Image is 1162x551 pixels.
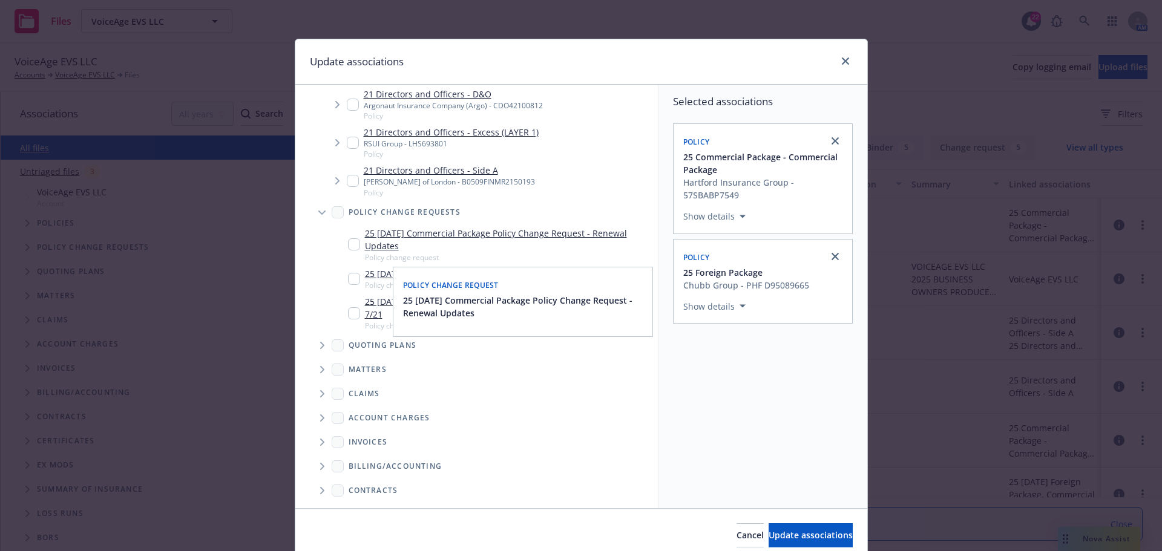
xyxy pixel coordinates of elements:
a: close [828,249,842,264]
a: 25 [DATE] Foreign Policy Change Request - cancel/re-write to 7/21 [365,267,631,280]
span: Policy [364,149,539,159]
span: Contracts [349,487,398,494]
span: Policy change request [365,252,653,262]
a: 25 [DATE] Commercial Package Policy Change Request - Renewal Updates [365,227,653,252]
button: Update associations [769,523,853,547]
span: Policy change request [365,280,631,290]
span: Account charges [349,414,430,422]
button: Cancel [737,523,764,547]
a: close [838,54,853,68]
a: 21 Directors and Officers - Side A [364,164,535,177]
a: 25 [DATE] BOP Policy Change Request to Cancel/Re-write policy eff 7/21 [365,295,653,321]
div: Hartford Insurance Group - 57SBABP7549 [683,176,845,201]
span: Billing/Accounting [349,463,442,470]
span: 25 Foreign Package [683,266,763,279]
span: Policy [364,111,543,121]
span: Matters [349,366,387,373]
a: 21 Directors and Officers - Excess (LAYER 1) [364,126,539,139]
div: Chubb Group - PHF D95089665 [683,279,809,292]
span: Selected associations [673,94,853,109]
span: Claims [349,390,380,397]
span: Policy change request [365,321,653,331]
button: Show details [678,299,750,313]
span: Policy change request [403,280,499,290]
div: RSUI Group - LHS693801 [364,139,539,149]
span: Update associations [769,529,853,541]
h1: Update associations [310,54,404,70]
a: close [828,134,842,148]
button: Show details [678,209,750,224]
span: Policy change requests [349,209,461,216]
span: Policy [683,252,710,262]
span: Policy [683,137,710,147]
button: 25 Foreign Package [683,266,809,279]
div: Argonaut Insurance Company (Argo) - CDO42100812 [364,100,543,111]
span: Invoices [349,439,388,446]
a: 21 Directors and Officers - D&O [364,88,543,100]
span: Policy [364,187,535,198]
span: Quoting plans [349,342,417,349]
button: 25 Commercial Package - Commercial Package [683,151,845,176]
span: Cancel [737,529,764,541]
div: [PERSON_NAME] of London - B0509FINMR2150193 [364,177,535,187]
button: 25 [DATE] Commercial Package Policy Change Request - Renewal Updates [403,294,645,319]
